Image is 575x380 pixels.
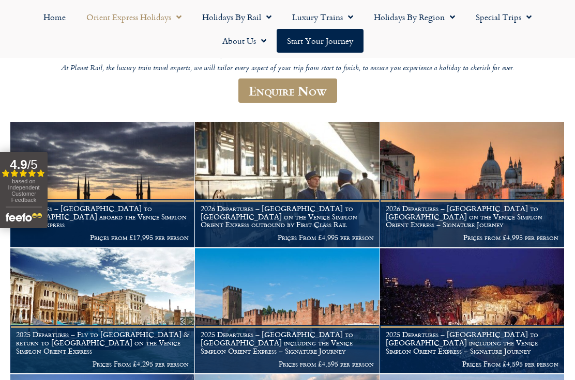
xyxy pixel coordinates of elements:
a: 2026 Departures – [GEOGRAPHIC_DATA] to [GEOGRAPHIC_DATA] on the Venice Simplon Orient Express out... [195,122,380,248]
a: About Us [212,29,277,53]
a: Start your Journey [277,29,364,53]
p: Prices From £4,595 per person [386,360,558,368]
img: Orient Express Special Venice compressed [380,122,564,247]
nav: Menu [5,5,570,53]
a: Departures – [GEOGRAPHIC_DATA] to [GEOGRAPHIC_DATA] aboard the Venice Simplon Orient Express Pric... [10,122,195,248]
h1: 2025 Departures – [GEOGRAPHIC_DATA] to [GEOGRAPHIC_DATA] including the Venice Simplon Orient Expr... [201,330,373,355]
a: 2025 Departures – [GEOGRAPHIC_DATA] to [GEOGRAPHIC_DATA] including the Venice Simplon Orient Expr... [195,248,380,374]
h1: 2026 Departures – [GEOGRAPHIC_DATA] to [GEOGRAPHIC_DATA] on the Venice Simplon Orient Express out... [201,204,373,229]
a: Holidays by Region [364,5,465,29]
a: Special Trips [465,5,542,29]
a: Orient Express Holidays [76,5,192,29]
p: Prices from £4,595 per person [201,360,373,368]
a: 2025 Departures – Fly to [GEOGRAPHIC_DATA] & return to [GEOGRAPHIC_DATA] on the Venice Simplon Or... [10,248,195,374]
a: 2025 Departures – [GEOGRAPHIC_DATA] to [GEOGRAPHIC_DATA] including the Venice Simplon Orient Expr... [380,248,565,374]
h1: 2025 Departures – Fly to [GEOGRAPHIC_DATA] & return to [GEOGRAPHIC_DATA] on the Venice Simplon Or... [16,330,189,355]
p: Prices from £4,995 per person [386,233,558,242]
p: As day breaks you awake to ever-changing views as you travel through [GEOGRAPHIC_DATA] towards [G... [39,30,536,59]
h1: 2026 Departures – [GEOGRAPHIC_DATA] to [GEOGRAPHIC_DATA] on the Venice Simplon Orient Express – S... [386,204,558,229]
a: 2026 Departures – [GEOGRAPHIC_DATA] to [GEOGRAPHIC_DATA] on the Venice Simplon Orient Express – S... [380,122,565,248]
a: Home [33,5,76,29]
p: Prices from £17,995 per person [16,233,189,242]
a: Holidays by Rail [192,5,282,29]
a: Luxury Trains [282,5,364,29]
p: At Planet Rail, the luxury train travel experts, we will tailor every aspect of your trip from st... [39,64,536,74]
h1: 2025 Departures – [GEOGRAPHIC_DATA] to [GEOGRAPHIC_DATA] including the Venice Simplon Orient Expr... [386,330,558,355]
a: Enquire Now [238,78,337,103]
h1: Departures – [GEOGRAPHIC_DATA] to [GEOGRAPHIC_DATA] aboard the Venice Simplon Orient Express [16,204,189,229]
p: Prices From £4,995 per person [201,233,373,242]
p: Prices From £4,295 per person [16,360,189,368]
img: venice aboard the Orient Express [10,248,194,374]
